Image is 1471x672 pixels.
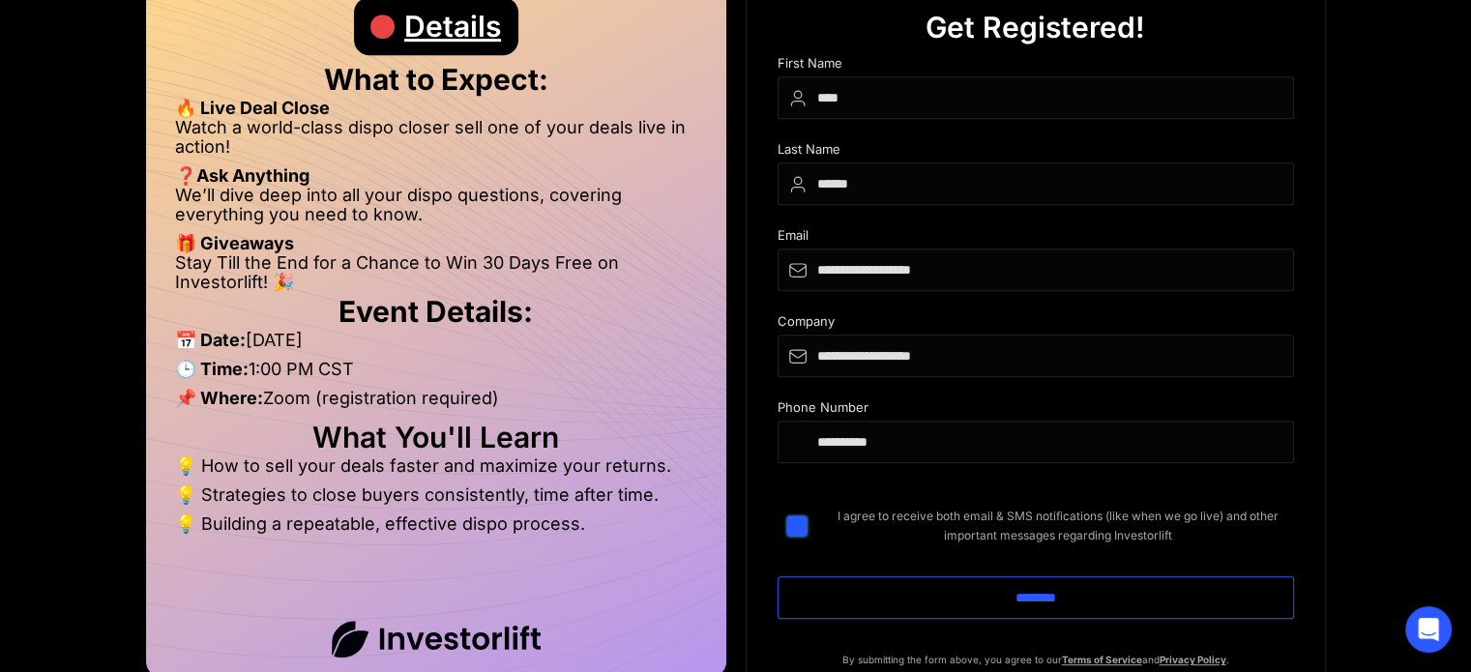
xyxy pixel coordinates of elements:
li: We’ll dive deep into all your dispo questions, covering everything you need to know. [175,186,697,234]
form: DIspo Day Main Form [778,56,1294,650]
li: Zoom (registration required) [175,389,697,418]
div: Email [778,228,1294,248]
strong: 🎁 Giveaways [175,233,294,253]
div: First Name [778,56,1294,76]
div: Phone Number [778,400,1294,421]
a: Terms of Service [1062,654,1142,665]
strong: 📅 Date: [175,330,246,350]
li: Stay Till the End for a Chance to Win 30 Days Free on Investorlift! 🎉 [175,253,697,292]
h2: What You'll Learn [175,427,697,447]
strong: 📌 Where: [175,388,263,408]
li: 💡 How to sell your deals faster and maximize your returns. [175,456,697,485]
div: Open Intercom Messenger [1405,606,1452,653]
li: [DATE] [175,331,697,360]
strong: Event Details: [338,294,533,329]
strong: 🕒 Time: [175,359,249,379]
div: Last Name [778,142,1294,162]
li: Watch a world-class dispo closer sell one of your deals live in action! [175,118,697,166]
a: Privacy Policy [1160,654,1226,665]
strong: What to Expect: [324,62,548,97]
li: 💡 Strategies to close buyers consistently, time after time. [175,485,697,514]
strong: 🔥 Live Deal Close [175,98,330,118]
strong: ❓Ask Anything [175,165,309,186]
li: 1:00 PM CST [175,360,697,389]
li: 💡 Building a repeatable, effective dispo process. [175,514,697,534]
p: By submitting the form above, you agree to our and . [778,650,1294,669]
span: I agree to receive both email & SMS notifications (like when we go live) and other important mess... [822,507,1294,545]
div: Company [778,314,1294,335]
